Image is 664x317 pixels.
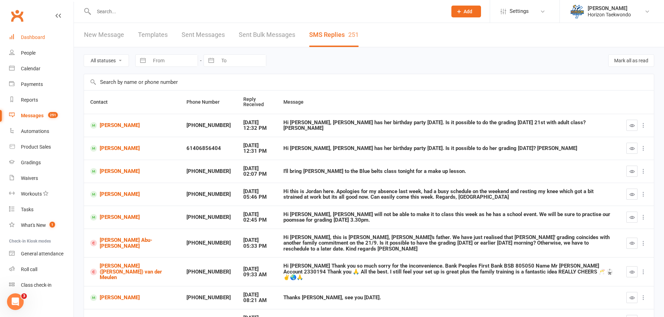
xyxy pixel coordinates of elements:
div: Payments [21,81,43,87]
div: What's New [21,222,46,228]
a: SMS Replies251 [309,23,359,47]
a: [PERSON_NAME] [90,145,174,152]
div: People [21,50,36,56]
div: Reports [21,97,38,103]
div: [DATE] [243,189,271,195]
div: [DATE] [243,212,271,217]
th: Reply Received [237,90,277,114]
a: Class kiosk mode [9,277,74,293]
div: [PHONE_NUMBER] [186,214,231,220]
div: Automations [21,128,49,134]
div: Horizon Taekwondo [588,11,631,18]
a: Messages 251 [9,108,74,124]
a: [PERSON_NAME] [90,294,174,301]
div: Roll call [21,267,37,272]
a: Automations [9,124,74,139]
div: Class check-in [21,282,52,288]
a: Product Sales [9,139,74,155]
a: Templates [138,23,168,47]
input: To [217,55,266,66]
span: 251 [48,112,58,118]
a: [PERSON_NAME] ([PERSON_NAME]) van der Meulen [90,263,174,280]
a: Clubworx [8,7,26,24]
div: 12:32 PM [243,125,271,131]
a: Sent Messages [182,23,225,47]
div: 09:33 AM [243,272,271,278]
a: Gradings [9,155,74,171]
div: [PHONE_NUMBER] [186,295,231,301]
a: Calendar [9,61,74,77]
a: People [9,45,74,61]
span: Settings [510,3,529,19]
div: Tasks [21,207,33,212]
a: [PERSON_NAME] [90,191,174,198]
a: New Message [84,23,124,47]
div: 05:33 PM [243,243,271,249]
input: From [149,55,198,66]
button: Add [451,6,481,17]
div: [PHONE_NUMBER] [186,122,231,128]
th: Contact [84,90,180,114]
div: 251 [348,31,359,38]
a: Roll call [9,262,74,277]
a: [PERSON_NAME] [90,168,174,175]
a: Sent Bulk Messages [239,23,295,47]
div: Workouts [21,191,42,197]
div: [PHONE_NUMBER] [186,168,231,174]
div: [PERSON_NAME] [588,5,631,11]
div: 02:07 PM [243,171,271,177]
span: 3 [21,293,27,299]
a: Payments [9,77,74,92]
a: Waivers [9,171,74,186]
div: Waivers [21,175,38,181]
div: 05:46 PM [243,194,271,200]
div: 08:21 AM [243,298,271,303]
div: [PHONE_NUMBER] [186,269,231,275]
a: Tasks [9,202,74,217]
a: Workouts [9,186,74,202]
th: Phone Number [180,90,237,114]
div: Thanks [PERSON_NAME], see you [DATE]. [283,295,614,301]
a: [PERSON_NAME] [90,214,174,221]
div: Product Sales [21,144,51,150]
div: [DATE] [243,166,271,172]
div: [DATE] [243,266,271,272]
a: Reports [9,92,74,108]
div: [DATE] [243,292,271,298]
a: General attendance kiosk mode [9,246,74,262]
div: [DATE] [243,237,271,243]
div: I'll bring [PERSON_NAME] to the Blue belts class tonight for a make up lesson. [283,168,614,174]
a: [PERSON_NAME] [90,122,174,129]
span: Add [464,9,472,14]
div: Gradings [21,160,41,165]
div: General attendance [21,251,63,256]
div: [PHONE_NUMBER] [186,240,231,246]
a: [PERSON_NAME] Abu-[PERSON_NAME] [90,237,174,249]
div: [PHONE_NUMBER] [186,191,231,197]
input: Search... [92,7,442,16]
div: Hi [PERSON_NAME], [PERSON_NAME] has her birthday party [DATE]. Is it possible to do her grading [... [283,145,614,151]
div: Calendar [21,66,40,71]
iframe: Intercom live chat [7,293,24,310]
div: 02:45 PM [243,217,271,223]
img: thumb_image1625461565.png [570,5,584,18]
div: 61406856404 [186,145,231,151]
div: Dashboard [21,34,45,40]
span: 1 [49,222,55,228]
div: Hi [PERSON_NAME], [PERSON_NAME] has her birthday party [DATE]. Is it possible to do the grading [... [283,120,614,131]
div: 12:31 PM [243,148,271,154]
div: [DATE] [243,143,271,149]
div: Hi [PERSON_NAME] Thank you so much sorry for the inconvenience. Bank Peoples First Bank BSB 80505... [283,263,614,280]
a: What's New1 [9,217,74,233]
a: Dashboard [9,30,74,45]
button: Mark all as read [608,54,654,67]
th: Message [277,90,620,114]
div: Hi [PERSON_NAME], [PERSON_NAME] will not be able to make it to class this week as he has a school... [283,212,614,223]
div: Messages [21,113,44,118]
input: Search by name or phone number [84,74,654,90]
div: [DATE] [243,120,271,126]
div: Hi [PERSON_NAME], this is [PERSON_NAME], [PERSON_NAME]'s father. We have just realised that [PERS... [283,235,614,252]
div: Hi this is Jordan here. Apologies for my absence last week, had a busy schedule on the weekend an... [283,189,614,200]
